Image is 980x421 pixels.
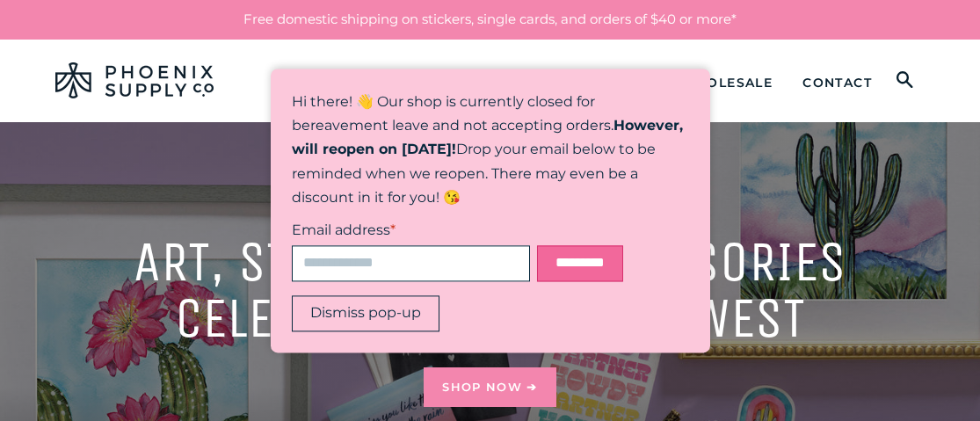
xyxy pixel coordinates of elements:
a: Shop Now ➔ [424,367,555,406]
h2: Art, Stationery, & accessories celebrating the southwest [55,234,926,346]
abbr: Required [390,221,396,238]
label: Email address [292,219,689,242]
img: Phoenix Supply Co. [55,62,214,98]
p: Hi there! 👋 Our shop is currently closed for bereavement leave and not accepting orders. Drop you... [292,90,689,210]
button: Dismiss pop-up [292,295,439,331]
a: Wholesale [668,60,787,106]
a: About [570,60,664,106]
a: Shop [481,60,566,106]
strong: However, will reopen on [DATE]! [292,117,683,157]
a: Contact [789,60,885,106]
